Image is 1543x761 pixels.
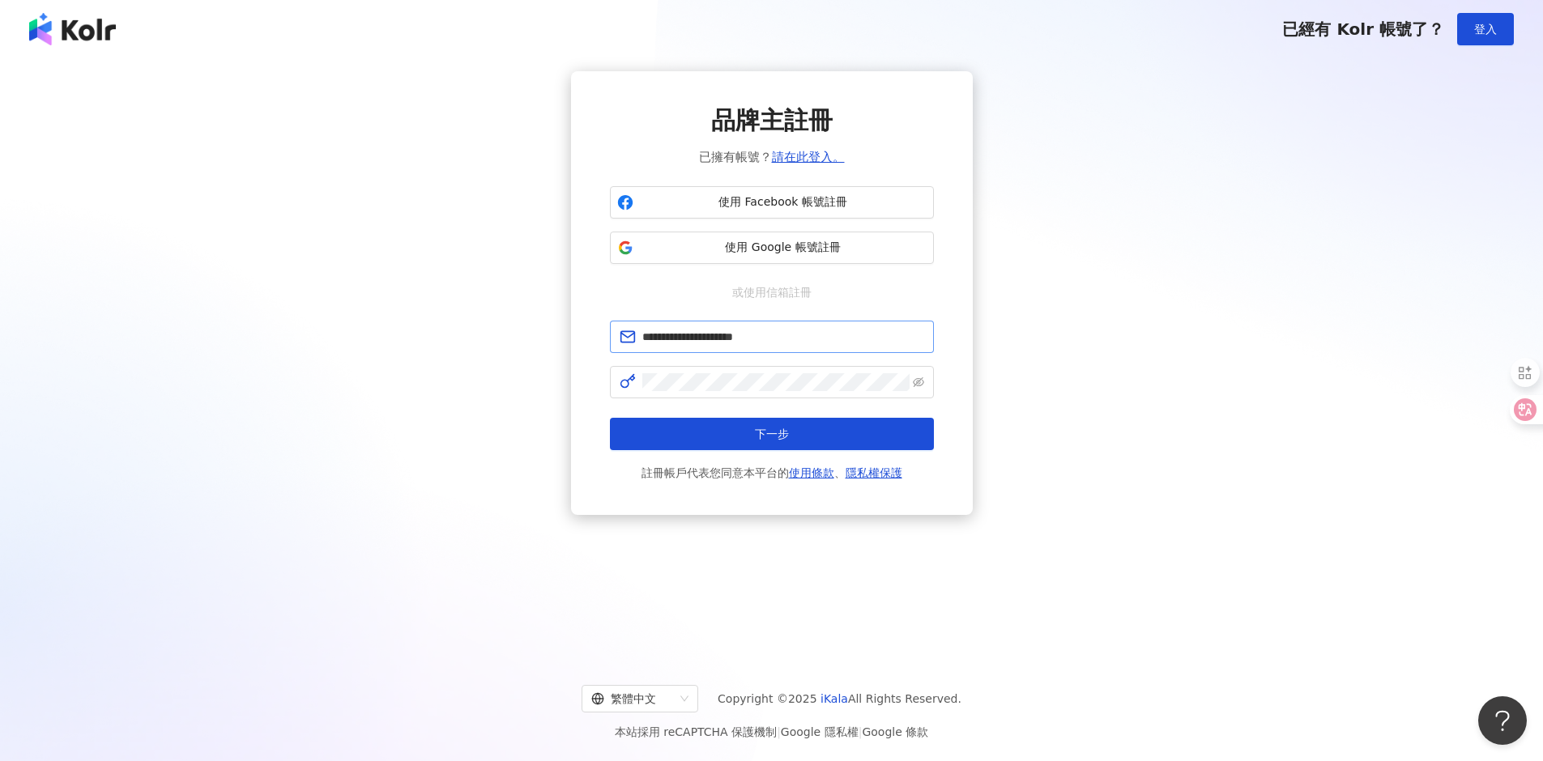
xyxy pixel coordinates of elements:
[721,283,823,301] span: 或使用信箱註冊
[1282,19,1444,39] span: 已經有 Kolr 帳號了？
[862,725,928,738] a: Google 條款
[1474,23,1497,36] span: 登入
[718,689,961,708] span: Copyright © 2025 All Rights Reserved.
[591,686,674,712] div: 繁體中文
[640,194,927,210] span: 使用 Facebook 帳號註冊
[846,466,902,479] a: 隱私權保護
[781,725,859,738] a: Google 隱私權
[1478,696,1527,745] iframe: Help Scout Beacon - Open
[711,104,833,138] span: 品牌主註冊
[913,376,924,388] span: eye-invisible
[789,466,834,479] a: 使用條款
[699,147,845,167] span: 已擁有帳號？
[641,463,902,483] span: 註冊帳戶代表您同意本平台的 、
[610,418,934,450] button: 下一步
[610,186,934,219] button: 使用 Facebook 帳號註冊
[610,232,934,264] button: 使用 Google 帳號註冊
[755,427,789,440] span: 下一步
[615,722,928,742] span: 本站採用 reCAPTCHA 保護機制
[29,13,116,45] img: logo
[772,150,845,164] a: 請在此登入。
[859,725,863,738] span: |
[777,725,781,738] span: |
[821,692,848,705] a: iKala
[640,240,927,256] span: 使用 Google 帳號註冊
[1457,13,1514,45] button: 登入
